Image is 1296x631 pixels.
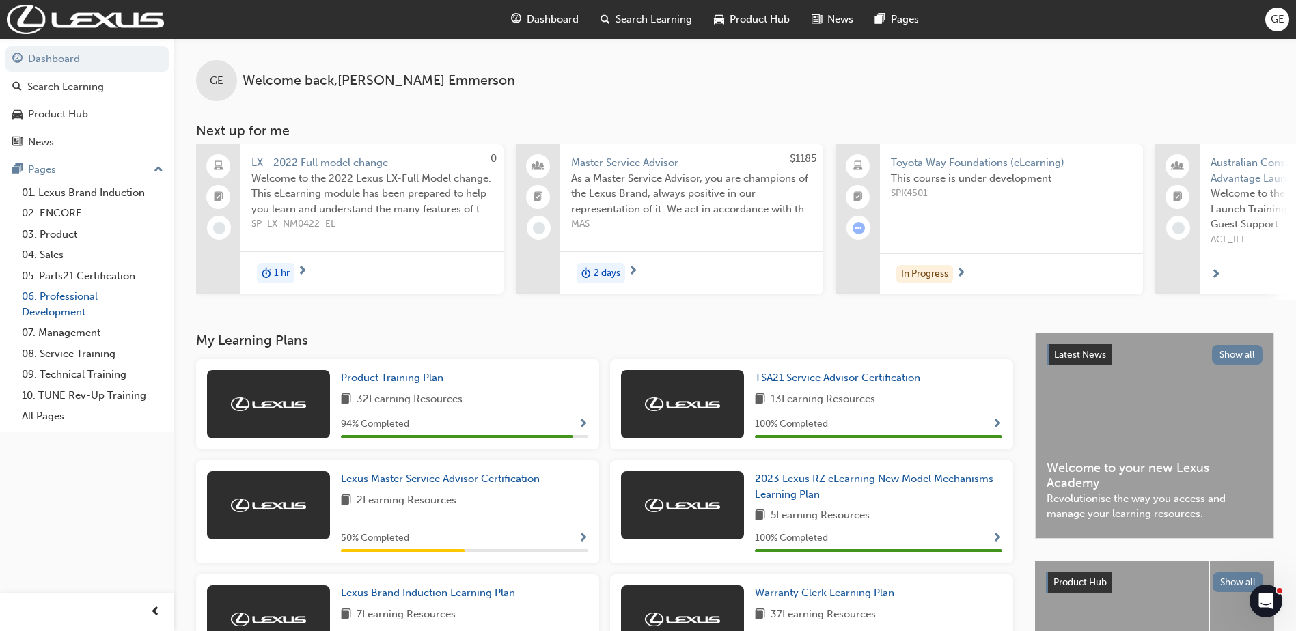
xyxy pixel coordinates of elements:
[5,46,169,72] a: Dashboard
[534,188,543,206] span: booktick-icon
[16,322,169,343] a: 07. Management
[1173,158,1183,176] span: people-icon
[357,606,456,623] span: 7 Learning Resources
[755,471,1002,502] a: 2023 Lexus RZ eLearning New Model Mechanisms Learning Plan
[341,492,351,509] span: book-icon
[210,73,223,89] span: GE
[645,499,720,512] img: Trak
[578,533,588,545] span: Show Progress
[714,11,724,28] span: car-icon
[16,244,169,266] a: 04. Sales
[243,73,515,89] span: Welcome back , [PERSON_NAME] Emmerson
[1211,269,1221,281] span: next-icon
[755,587,894,599] span: Warranty Clerk Learning Plan
[645,397,720,411] img: Trak
[16,224,169,245] a: 03. Product
[896,265,953,283] div: In Progress
[231,499,306,512] img: Trak
[27,79,104,95] div: Search Learning
[357,492,456,509] span: 2 Learning Resources
[251,171,493,217] span: Welcome to the 2022 Lexus LX-Full Model change. This eLearning module has been prepared to help y...
[231,397,306,411] img: Trak
[262,264,271,282] span: duration-icon
[992,533,1002,545] span: Show Progress
[571,155,812,171] span: Master Service Advisor
[875,11,885,28] span: pages-icon
[231,613,306,626] img: Trak
[755,606,765,623] span: book-icon
[5,44,169,157] button: DashboardSearch LearningProduct HubNews
[213,222,225,234] span: learningRecordVerb_NONE-icon
[341,371,443,384] span: Product Training Plan
[5,102,169,127] a: Product Hub
[755,371,920,384] span: TSA21 Service Advisor Certification
[853,188,863,206] span: booktick-icon
[511,11,521,28] span: guage-icon
[616,12,692,27] span: Search Learning
[992,416,1002,433] button: Show Progress
[992,419,1002,431] span: Show Progress
[534,158,543,176] span: people-icon
[16,266,169,287] a: 05. Parts21 Certification
[571,216,812,232] span: MAS
[341,606,351,623] span: book-icon
[150,604,161,621] span: prev-icon
[533,222,545,234] span: learningRecordVerb_NONE-icon
[12,164,23,176] span: pages-icon
[1172,222,1185,234] span: learningRecordVerb_NONE-icon
[12,81,22,94] span: search-icon
[578,530,588,547] button: Show Progress
[578,419,588,431] span: Show Progress
[827,12,853,27] span: News
[771,391,875,408] span: 13 Learning Resources
[341,473,540,485] span: Lexus Master Service Advisor Certification
[755,370,926,386] a: TSA21 Service Advisor Certification
[7,5,164,34] img: Trak
[801,5,864,33] a: news-iconNews
[1265,8,1289,31] button: GE
[16,343,169,365] a: 08. Service Training
[891,155,1132,171] span: Toyota Way Foundations (eLearning)
[357,391,463,408] span: 32 Learning Resources
[581,264,591,282] span: duration-icon
[1053,576,1107,588] span: Product Hub
[28,162,56,178] div: Pages
[341,585,521,601] a: Lexus Brand Induction Learning Plan
[864,5,930,33] a: pages-iconPages
[274,266,290,281] span: 1 hr
[12,137,23,149] span: news-icon
[853,158,863,176] span: laptop-icon
[891,171,1132,186] span: This course is under development
[341,471,545,487] a: Lexus Master Service Advisor Certification
[341,391,351,408] span: book-icon
[790,152,816,165] span: $1185
[5,157,169,182] button: Pages
[500,5,590,33] a: guage-iconDashboard
[297,266,307,278] span: next-icon
[196,333,1013,348] h3: My Learning Plans
[755,391,765,408] span: book-icon
[628,266,638,278] span: next-icon
[1054,349,1106,361] span: Latest News
[16,364,169,385] a: 09. Technical Training
[28,135,54,150] div: News
[771,606,876,623] span: 37 Learning Resources
[1047,344,1263,366] a: Latest NewsShow all
[16,385,169,406] a: 10. TUNE Rev-Up Training
[527,12,579,27] span: Dashboard
[755,585,900,601] a: Warranty Clerk Learning Plan
[730,12,790,27] span: Product Hub
[251,155,493,171] span: LX - 2022 Full model change
[16,406,169,427] a: All Pages
[1035,333,1274,539] a: Latest NewsShow allWelcome to your new Lexus AcademyRevolutionise the way you access and manage y...
[590,5,703,33] a: search-iconSearch Learning
[1047,491,1263,522] span: Revolutionise the way you access and manage your learning resources.
[645,613,720,626] img: Trak
[992,530,1002,547] button: Show Progress
[28,107,88,122] div: Product Hub
[891,12,919,27] span: Pages
[174,123,1296,139] h3: Next up for me
[1212,345,1263,365] button: Show all
[5,74,169,100] a: Search Learning
[1173,188,1183,206] span: booktick-icon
